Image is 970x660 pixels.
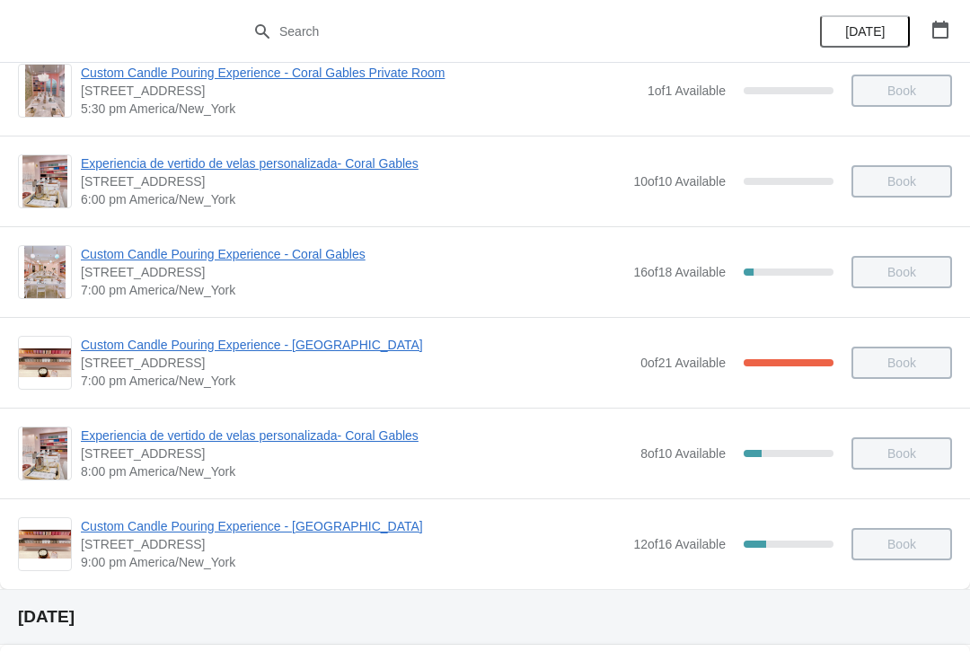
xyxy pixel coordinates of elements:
[648,84,726,98] span: 1 of 1 Available
[81,263,624,281] span: [STREET_ADDRESS]
[81,281,624,299] span: 7:00 pm America/New_York
[22,155,67,207] img: Experiencia de vertido de velas personalizada- Coral Gables | 154 Giralda Avenue, Coral Gables, F...
[633,537,726,551] span: 12 of 16 Available
[18,608,952,626] h2: [DATE]
[81,462,631,480] span: 8:00 pm America/New_York
[81,372,631,390] span: 7:00 pm America/New_York
[24,246,66,298] img: Custom Candle Pouring Experience - Coral Gables | 154 Giralda Avenue, Coral Gables, FL, USA | 7:0...
[81,172,624,190] span: [STREET_ADDRESS]
[81,154,624,172] span: Experiencia de vertido de velas personalizada- Coral Gables
[278,15,727,48] input: Search
[633,174,726,189] span: 10 of 10 Available
[81,427,631,444] span: Experiencia de vertido de velas personalizada- Coral Gables
[640,446,726,461] span: 8 of 10 Available
[81,354,631,372] span: [STREET_ADDRESS]
[633,265,726,279] span: 16 of 18 Available
[81,82,639,100] span: [STREET_ADDRESS]
[81,553,624,571] span: 9:00 pm America/New_York
[81,245,624,263] span: Custom Candle Pouring Experience - Coral Gables
[22,427,67,480] img: Experiencia de vertido de velas personalizada- Coral Gables | 154 Giralda Avenue, Coral Gables, F...
[81,64,639,82] span: Custom Candle Pouring Experience - Coral Gables Private Room
[81,444,631,462] span: [STREET_ADDRESS]
[19,348,71,378] img: Custom Candle Pouring Experience - Fort Lauderdale | 914 East Las Olas Boulevard, Fort Lauderdale...
[25,65,65,117] img: Custom Candle Pouring Experience - Coral Gables Private Room | 154 Giralda Avenue, Coral Gables, ...
[81,535,624,553] span: [STREET_ADDRESS]
[19,530,71,559] img: Custom Candle Pouring Experience - Fort Lauderdale | 914 East Las Olas Boulevard, Fort Lauderdale...
[81,100,639,118] span: 5:30 pm America/New_York
[81,190,624,208] span: 6:00 pm America/New_York
[640,356,726,370] span: 0 of 21 Available
[81,336,631,354] span: Custom Candle Pouring Experience - [GEOGRAPHIC_DATA]
[845,24,885,39] span: [DATE]
[820,15,910,48] button: [DATE]
[81,517,624,535] span: Custom Candle Pouring Experience - [GEOGRAPHIC_DATA]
